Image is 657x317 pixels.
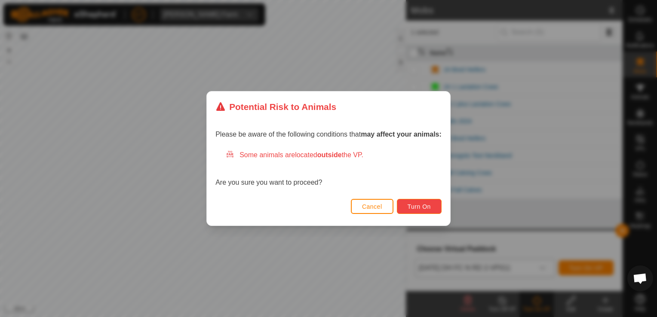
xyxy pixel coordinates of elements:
button: Turn On [397,199,442,214]
span: Cancel [362,203,382,210]
div: Open chat [627,265,653,291]
span: Turn On [408,203,431,210]
div: Are you sure you want to proceed? [215,150,442,188]
div: Potential Risk to Animals [215,100,336,113]
span: Please be aware of the following conditions that [215,131,442,138]
div: Some animals are [226,150,442,160]
button: Cancel [351,199,393,214]
span: located the VP. [295,151,363,158]
strong: outside [317,151,342,158]
strong: may affect your animals: [361,131,442,138]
